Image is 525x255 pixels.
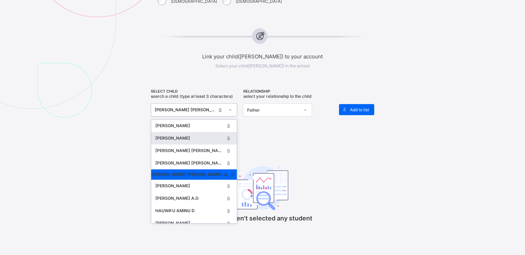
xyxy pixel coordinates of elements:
[155,147,224,154] div: [PERSON_NAME] [PERSON_NAME]
[243,89,332,94] span: RELATIONSHIP
[193,215,331,222] p: You haven't selected any student
[247,107,299,113] div: Father
[155,122,224,129] div: [PERSON_NAME]
[151,94,233,99] span: Search a child (type at least 3 characters)
[155,135,224,142] div: [PERSON_NAME]
[155,195,224,202] div: [PERSON_NAME] A.O
[155,106,216,113] div: [PERSON_NAME] [PERSON_NAME] .A.
[215,63,310,68] span: Select your child([PERSON_NAME]) in the school
[155,220,224,227] div: [PERSON_NAME]
[193,146,331,233] div: You haven't selected any student
[155,207,224,214] div: HAUWA'U AMINU D
[151,171,228,178] div: [PERSON_NAME] [PERSON_NAME] .A.
[155,160,224,167] div: [PERSON_NAME] [PERSON_NAME] .A.
[155,182,224,189] div: [PERSON_NAME]
[151,89,240,94] span: SELECT CHILD
[350,107,369,112] span: Add to list
[236,165,288,210] img: classEmptyState.7d4ec5dc6d57f4e1adfd249b62c1c528.svg
[243,94,311,99] span: Select your relationship to the child
[131,53,394,60] span: Link your child([PERSON_NAME]) to your account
